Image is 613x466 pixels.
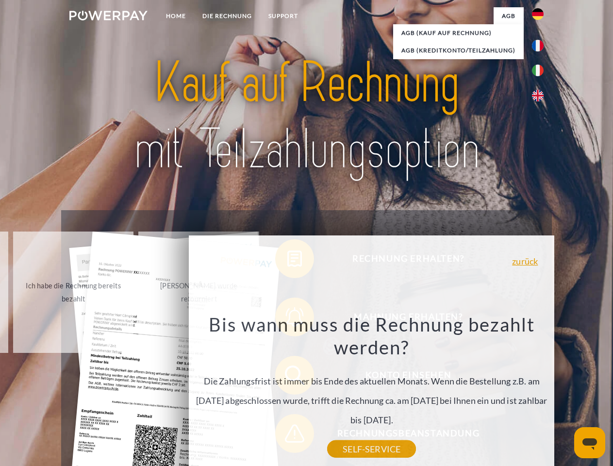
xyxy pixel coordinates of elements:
a: SELF-SERVICE [327,440,416,458]
a: Home [158,7,194,25]
a: agb [494,7,524,25]
a: AGB (Kreditkonto/Teilzahlung) [393,42,524,59]
div: Die Zahlungsfrist ist immer bis Ende des aktuellen Monats. Wenn die Bestellung z.B. am [DATE] abg... [195,313,549,449]
a: SUPPORT [260,7,306,25]
h3: Bis wann muss die Rechnung bezahlt werden? [195,313,549,359]
img: it [532,65,544,76]
img: en [532,90,544,101]
img: logo-powerpay-white.svg [69,11,148,20]
a: zurück [512,257,538,266]
img: fr [532,40,544,51]
img: de [532,8,544,20]
a: DIE RECHNUNG [194,7,260,25]
img: title-powerpay_de.svg [93,47,520,186]
div: [PERSON_NAME] wurde retourniert [144,279,253,305]
a: AGB (Kauf auf Rechnung) [393,24,524,42]
iframe: Schaltfläche zum Öffnen des Messaging-Fensters [574,427,605,458]
div: Ich habe die Rechnung bereits bezahlt [19,279,128,305]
